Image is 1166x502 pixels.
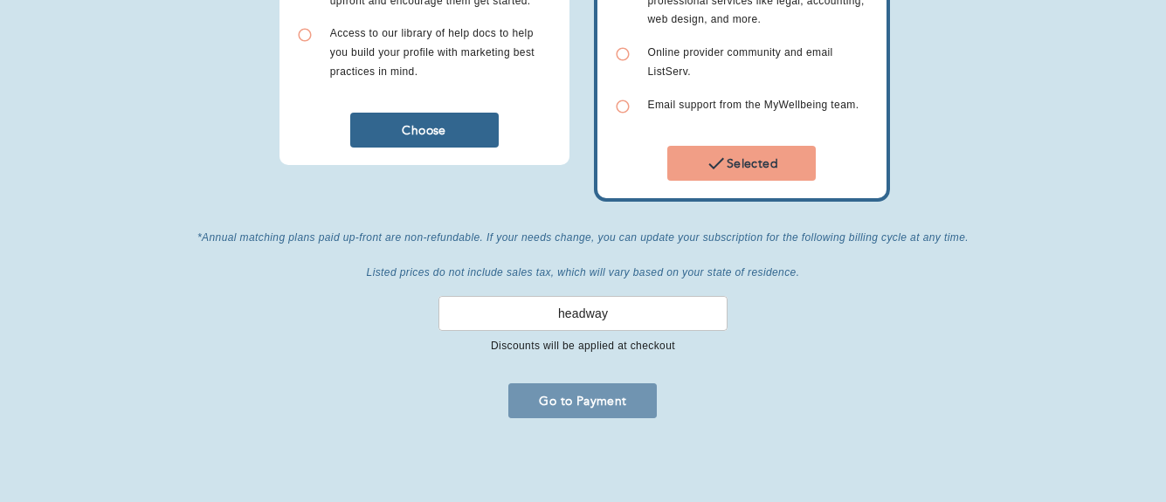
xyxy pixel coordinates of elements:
[357,122,492,139] span: Choose
[508,383,657,418] button: Go to Payment
[667,146,816,181] button: Selected
[330,27,535,78] span: Access to our library of help docs to help you build your profile with marketing best practices i...
[491,338,675,355] p: Discounts will be applied at checkout
[648,46,833,78] span: Online provider community and email ListServ.
[350,113,499,148] button: Choose
[197,231,969,279] i: *Annual matching plans paid up-front are non-refundable. If your needs change, you can update you...
[648,99,859,111] span: Email support from the MyWellbeing team.
[438,296,728,332] input: Add discount code here
[515,393,650,409] span: Go to Payment
[674,153,809,174] span: Selected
